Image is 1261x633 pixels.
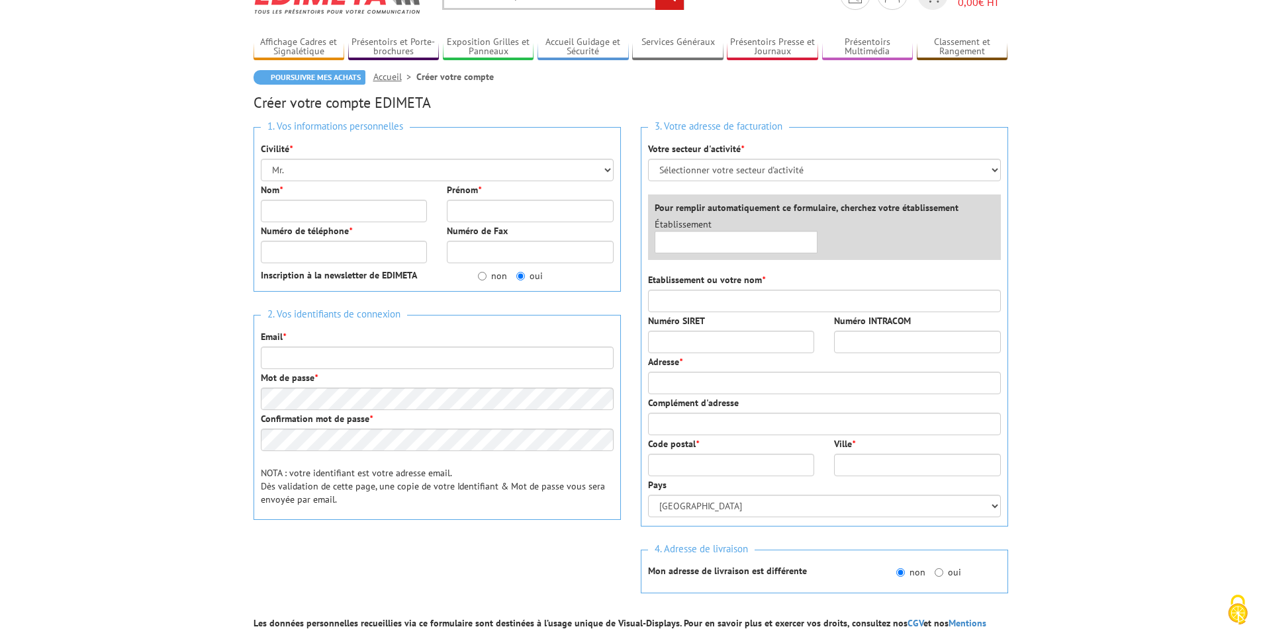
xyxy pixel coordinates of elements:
[648,314,705,327] label: Numéro SIRET
[648,118,789,136] span: 3. Votre adresse de facturation
[516,269,543,282] label: oui
[896,568,905,577] input: non
[648,478,667,491] label: Pays
[727,36,818,58] a: Présentoirs Presse et Journaux
[645,218,828,253] div: Établissement
[261,142,293,155] label: Civilité
[935,568,943,577] input: oui
[896,566,925,579] label: non
[834,314,911,327] label: Numéro INTRACOM
[261,412,373,425] label: Confirmation mot de passe
[648,565,807,577] strong: Mon adresse de livraison est différente
[1221,593,1254,626] img: Cookies (fenêtre modale)
[254,95,1008,110] h2: Créer votre compte EDIMETA
[648,273,765,286] label: Etablissement ou votre nom
[254,36,345,58] a: Affichage Cadres et Signalétique
[648,142,744,155] label: Votre secteur d'activité
[516,272,525,280] input: oui
[648,355,682,368] label: Adresse
[261,330,286,343] label: Email
[348,36,440,58] a: Présentoirs et Porte-brochures
[632,36,724,58] a: Services Généraux
[261,269,417,281] strong: Inscription à la newsletter de EDIMETA
[261,306,407,323] span: 2. Vos identifiants de connexion
[655,201,958,214] label: Pour remplir automatiquement ce formulaire, cherchez votre établissement
[261,224,352,237] label: Numéro de téléphone
[537,36,629,58] a: Accueil Guidage et Sécurité
[917,36,1008,58] a: Classement et Rangement
[447,183,481,196] label: Prénom
[648,396,739,409] label: Complément d'adresse
[447,224,508,237] label: Numéro de Fax
[648,437,699,450] label: Code postal
[416,70,494,83] li: Créer votre compte
[834,437,855,450] label: Ville
[478,272,487,280] input: non
[261,371,318,384] label: Mot de passe
[254,543,455,595] iframe: reCAPTCHA
[908,617,923,629] a: CGV
[1215,588,1261,633] button: Cookies (fenêtre modale)
[648,540,755,558] span: 4. Adresse de livraison
[254,70,365,85] a: Poursuivre mes achats
[261,183,283,196] label: Nom
[822,36,913,58] a: Présentoirs Multimédia
[443,36,534,58] a: Exposition Grilles et Panneaux
[261,466,614,506] p: NOTA : votre identifiant est votre adresse email. Dès validation de cette page, une copie de votr...
[373,71,416,83] a: Accueil
[478,269,507,282] label: non
[935,566,961,579] label: oui
[261,118,410,136] span: 1. Vos informations personnelles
